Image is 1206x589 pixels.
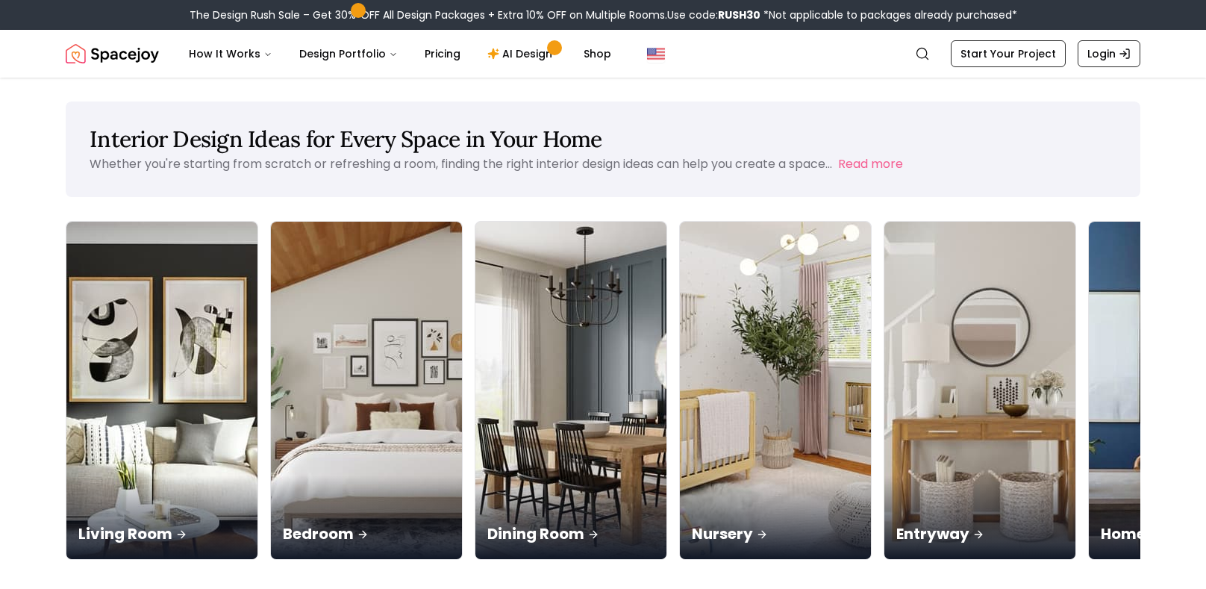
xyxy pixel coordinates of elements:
a: NurseryNursery [679,221,872,560]
img: Living Room [66,222,257,559]
a: Spacejoy [66,39,159,69]
p: Entryway [896,523,1063,544]
img: Entryway [884,222,1075,559]
a: Login [1078,40,1140,67]
img: Nursery [680,222,871,559]
a: Pricing [413,39,472,69]
p: Nursery [692,523,859,544]
nav: Main [177,39,623,69]
p: Whether you're starting from scratch or refreshing a room, finding the right interior design idea... [90,155,832,172]
a: Dining RoomDining Room [475,221,667,560]
h1: Interior Design Ideas for Every Space in Your Home [90,125,1116,152]
p: Living Room [78,523,246,544]
button: Read more [838,155,903,173]
a: Shop [572,39,623,69]
a: EntrywayEntryway [884,221,1076,560]
nav: Global [66,30,1140,78]
button: Design Portfolio [287,39,410,69]
p: Dining Room [487,523,654,544]
div: The Design Rush Sale – Get 30% OFF All Design Packages + Extra 10% OFF on Multiple Rooms. [190,7,1017,22]
span: Use code: [667,7,760,22]
span: *Not applicable to packages already purchased* [760,7,1017,22]
img: Dining Room [475,222,666,559]
button: How It Works [177,39,284,69]
a: AI Design [475,39,569,69]
img: United States [647,45,665,63]
a: Living RoomLiving Room [66,221,258,560]
img: Bedroom [271,222,462,559]
img: Spacejoy Logo [66,39,159,69]
a: BedroomBedroom [270,221,463,560]
p: Bedroom [283,523,450,544]
b: RUSH30 [718,7,760,22]
a: Start Your Project [951,40,1066,67]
